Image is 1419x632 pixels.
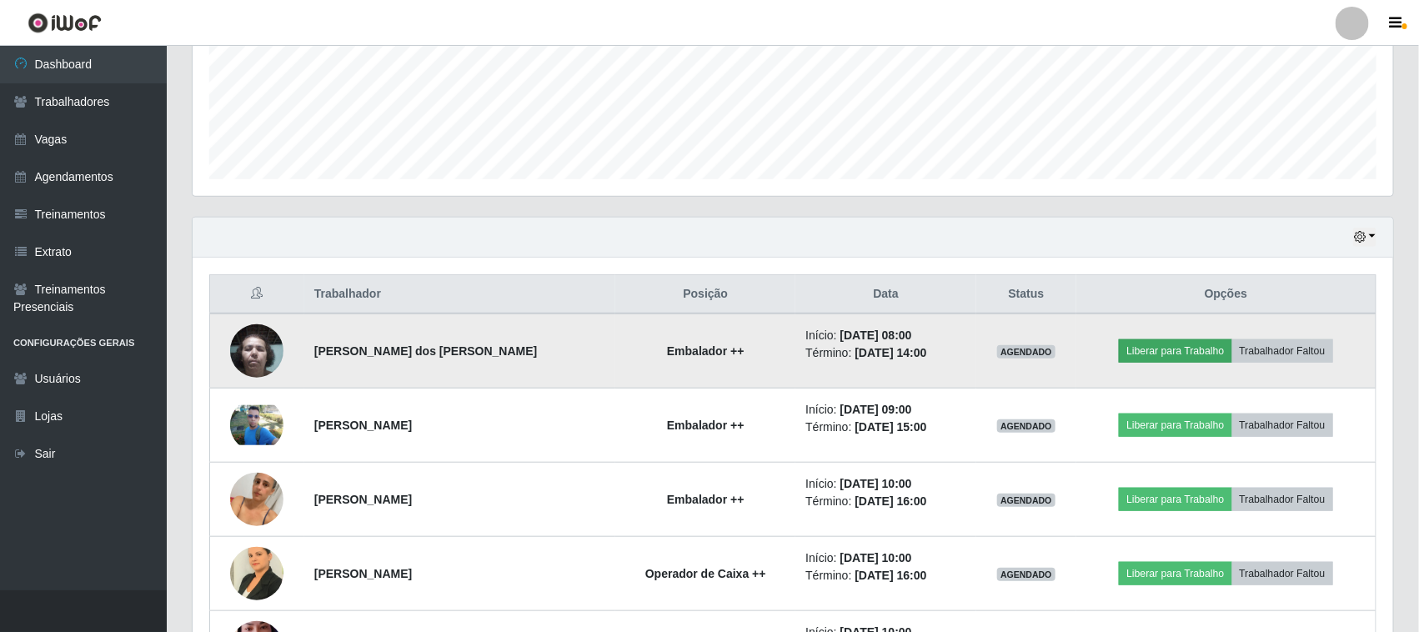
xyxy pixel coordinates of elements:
img: 1730387044768.jpeg [230,538,283,609]
th: Data [795,275,976,314]
strong: [PERSON_NAME] dos [PERSON_NAME] [314,344,538,358]
time: [DATE] 09:00 [840,403,912,416]
img: CoreUI Logo [28,13,102,33]
li: Término: [805,419,966,436]
strong: Embalador ++ [667,493,745,506]
li: Início: [805,327,966,344]
button: Liberar para Trabalho [1119,488,1231,511]
li: Início: [805,475,966,493]
span: AGENDADO [997,568,1055,581]
img: 1657575579568.jpeg [230,315,283,386]
li: Término: [805,344,966,362]
time: [DATE] 08:00 [840,329,912,342]
li: Término: [805,567,966,584]
time: [DATE] 15:00 [855,420,926,434]
time: [DATE] 10:00 [840,551,912,564]
strong: Embalador ++ [667,419,745,432]
button: Trabalhador Faltou [1232,488,1333,511]
button: Trabalhador Faltou [1232,414,1333,437]
span: AGENDADO [997,494,1055,507]
th: Posição [615,275,795,314]
li: Início: [805,401,966,419]
strong: [PERSON_NAME] [314,493,412,506]
span: AGENDADO [997,345,1055,359]
strong: [PERSON_NAME] [314,567,412,580]
img: 1742358454044.jpeg [230,405,283,445]
button: Trabalhador Faltou [1232,562,1333,585]
time: [DATE] 16:00 [855,494,926,508]
button: Trabalhador Faltou [1232,339,1333,363]
li: Início: [805,549,966,567]
th: Opções [1076,275,1376,314]
button: Liberar para Trabalho [1119,414,1231,437]
th: Status [976,275,1076,314]
th: Trabalhador [304,275,615,314]
img: 1754941954755.jpeg [230,452,283,547]
time: [DATE] 16:00 [855,569,926,582]
strong: [PERSON_NAME] [314,419,412,432]
time: [DATE] 14:00 [855,346,926,359]
button: Liberar para Trabalho [1119,562,1231,585]
strong: Operador de Caixa ++ [645,567,766,580]
li: Término: [805,493,966,510]
button: Liberar para Trabalho [1119,339,1231,363]
span: AGENDADO [997,419,1055,433]
strong: Embalador ++ [667,344,745,358]
time: [DATE] 10:00 [840,477,912,490]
